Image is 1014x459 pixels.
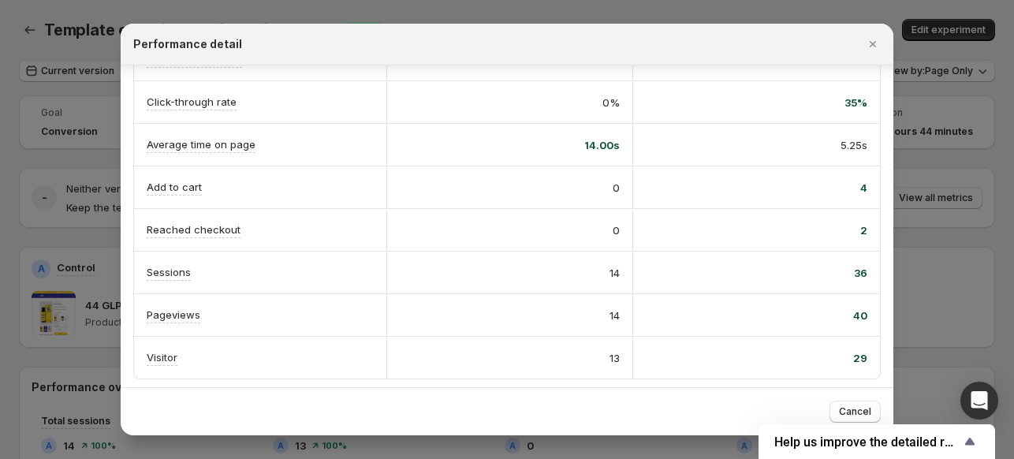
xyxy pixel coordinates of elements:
[853,350,867,366] span: 29
[839,405,871,418] span: Cancel
[147,136,255,152] p: Average time on page
[841,137,867,153] span: 5.25s
[613,180,620,196] span: 0
[610,350,620,366] span: 13
[147,94,237,110] p: Click-through rate
[960,382,998,420] div: Open Intercom Messenger
[829,401,881,423] button: Cancel
[862,33,884,55] button: Close
[584,137,620,153] span: 14.00s
[133,36,242,52] h2: Performance detail
[860,180,867,196] span: 4
[147,222,240,237] p: Reached checkout
[860,222,867,238] span: 2
[844,95,867,110] span: 35%
[854,265,867,281] span: 36
[602,95,620,110] span: 0%
[147,179,202,195] p: Add to cart
[774,432,979,451] button: Show survey - Help us improve the detailed report for A/B campaigns
[613,222,620,238] span: 0
[147,307,200,323] p: Pageviews
[610,308,620,323] span: 14
[147,264,191,280] p: Sessions
[610,265,620,281] span: 14
[853,308,867,323] span: 40
[147,349,177,365] p: Visitor
[774,435,960,450] span: Help us improve the detailed report for A/B campaigns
